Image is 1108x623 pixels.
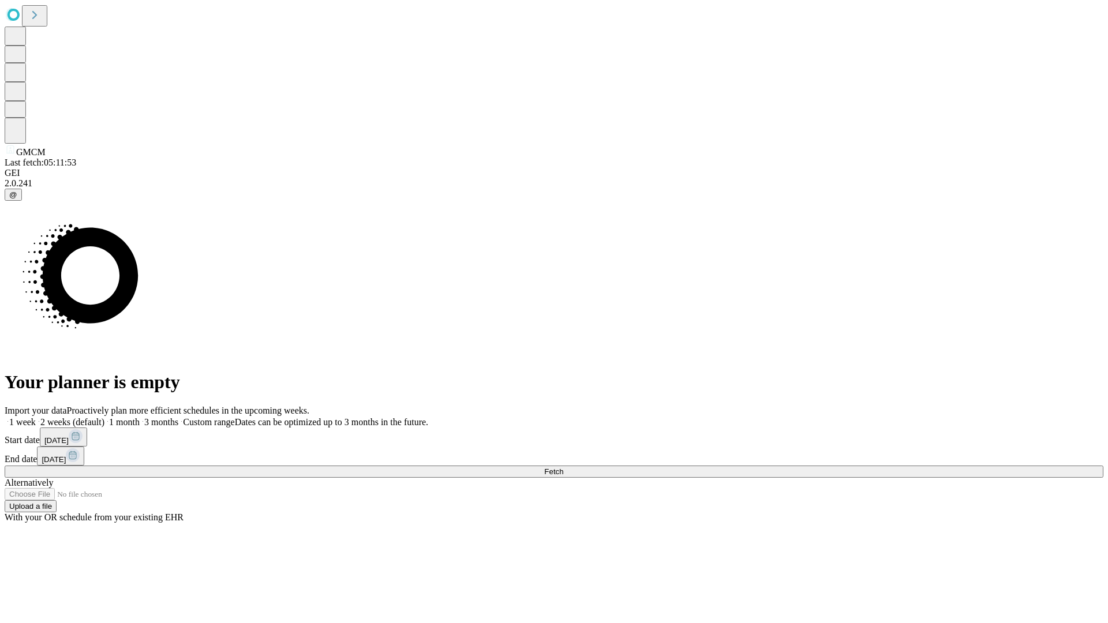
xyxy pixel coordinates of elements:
[5,157,76,167] span: Last fetch: 05:11:53
[42,455,66,464] span: [DATE]
[9,190,17,199] span: @
[5,478,53,487] span: Alternatively
[5,189,22,201] button: @
[5,168,1103,178] div: GEI
[5,178,1103,189] div: 2.0.241
[44,436,69,445] span: [DATE]
[16,147,46,157] span: GMCM
[37,446,84,466] button: [DATE]
[5,427,1103,446] div: Start date
[144,417,178,427] span: 3 months
[40,417,104,427] span: 2 weeks (default)
[5,406,67,415] span: Import your data
[5,446,1103,466] div: End date
[5,466,1103,478] button: Fetch
[109,417,140,427] span: 1 month
[183,417,234,427] span: Custom range
[544,467,563,476] span: Fetch
[9,417,36,427] span: 1 week
[67,406,309,415] span: Proactively plan more efficient schedules in the upcoming weeks.
[5,371,1103,393] h1: Your planner is empty
[5,500,57,512] button: Upload a file
[40,427,87,446] button: [DATE]
[235,417,428,427] span: Dates can be optimized up to 3 months in the future.
[5,512,184,522] span: With your OR schedule from your existing EHR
